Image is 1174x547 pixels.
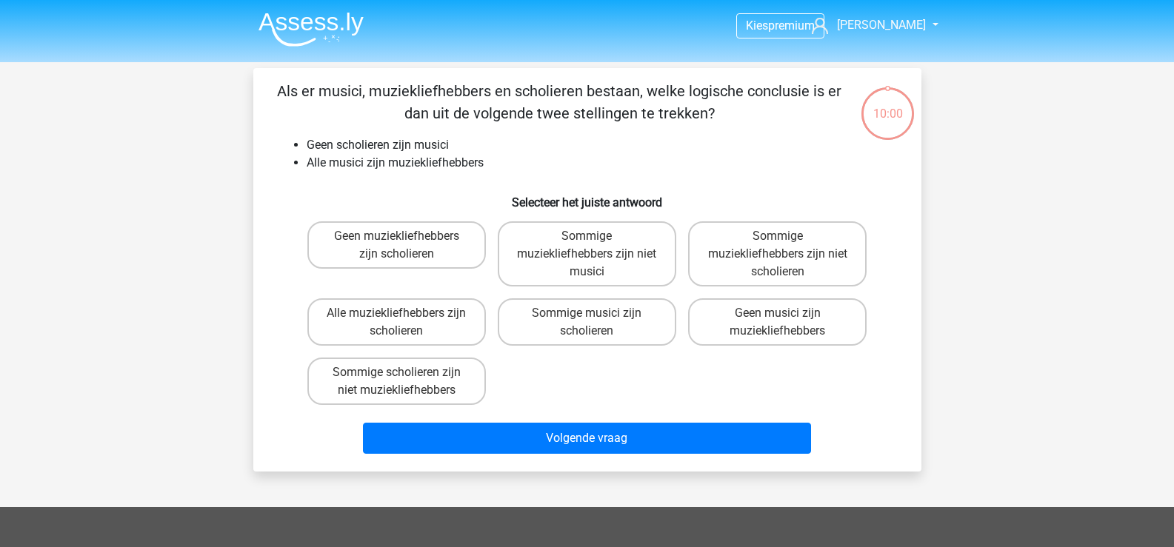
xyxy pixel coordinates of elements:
label: Sommige musici zijn scholieren [498,298,676,346]
span: [PERSON_NAME] [837,18,926,32]
img: Assessly [259,12,364,47]
a: [PERSON_NAME] [806,16,927,34]
label: Geen musici zijn muziekliefhebbers [688,298,867,346]
label: Sommige muziekliefhebbers zijn niet musici [498,221,676,286]
li: Geen scholieren zijn musici [307,136,898,154]
label: Geen muziekliefhebbers zijn scholieren [307,221,486,269]
li: Alle musici zijn muziekliefhebbers [307,154,898,172]
span: Kies [746,19,768,33]
label: Alle muziekliefhebbers zijn scholieren [307,298,486,346]
p: Als er musici, muziekliefhebbers en scholieren bestaan, welke logische conclusie is er dan uit de... [277,80,842,124]
h6: Selecteer het juiste antwoord [277,184,898,209]
button: Volgende vraag [363,423,811,454]
span: premium [768,19,815,33]
div: 10:00 [860,86,915,123]
label: Sommige muziekliefhebbers zijn niet scholieren [688,221,867,286]
label: Sommige scholieren zijn niet muziekliefhebbers [307,358,486,405]
a: Kiespremium [737,16,824,36]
